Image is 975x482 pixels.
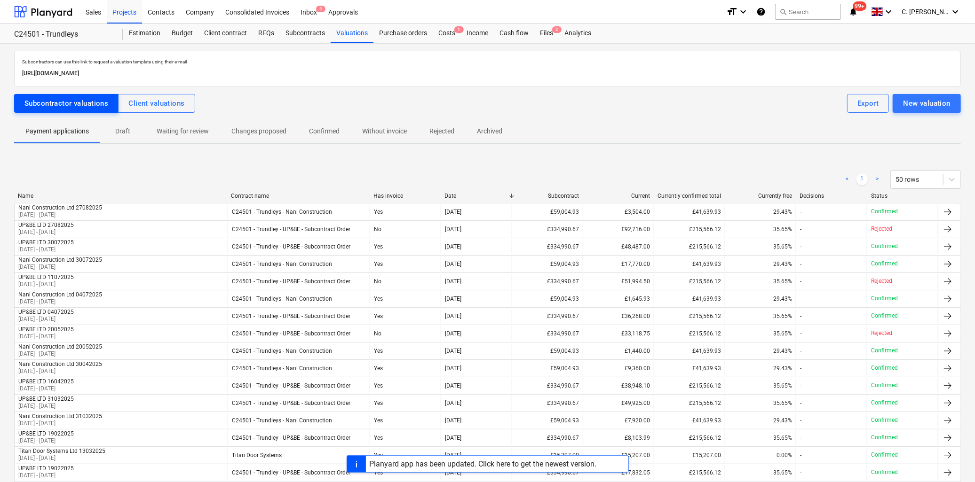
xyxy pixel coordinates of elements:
[18,448,105,454] div: Titan Door Systems Ltd 13032025
[654,430,725,445] div: £215,566.12
[280,24,331,43] div: Subcontracts
[654,378,725,393] div: £215,566.12
[857,97,879,109] div: Export
[583,291,654,306] div: £1,645.93
[773,417,792,424] span: 29.43%
[512,274,583,289] div: £334,990.67
[800,365,801,372] div: -
[773,330,792,337] span: 35.65%
[232,330,350,337] div: C24501 - Trundley - UP&BE - Subcontract Order
[512,430,583,445] div: £334,990.67
[309,126,340,136] p: Confirmed
[18,413,102,420] div: Nani Construction Ltd 31032025
[18,437,74,445] p: [DATE] - [DATE]
[871,416,898,424] p: Confirmed
[893,94,961,113] button: New valuation
[157,126,209,136] p: Waiting for review
[800,243,801,250] div: -
[654,257,725,272] div: £41,639.93
[658,193,721,199] div: Currently confirmed total
[583,413,654,428] div: £7,920.00
[18,211,102,219] p: [DATE] - [DATE]
[773,226,792,233] span: 35.65%
[583,204,654,219] div: £3,504.00
[773,435,792,441] span: 35.65%
[800,348,801,354] div: -
[871,451,898,459] p: Confirmed
[118,94,195,113] button: Client valuations
[18,333,74,341] p: [DATE] - [DATE]
[583,257,654,272] div: £17,770.00
[232,400,350,406] div: C24501 - Trundley - UP&BE - Subcontract Order
[18,246,74,254] p: [DATE] - [DATE]
[512,257,583,272] div: £59,004.93
[232,365,332,372] div: C24501 - Trundleys - Nani Construction
[773,243,792,250] span: 35.65%
[454,26,464,33] span: 1
[654,343,725,358] div: £41,639.93
[370,239,441,254] div: Yes
[773,209,792,215] span: 29.43%
[773,313,792,319] span: 35.65%
[18,402,74,410] p: [DATE] - [DATE]
[445,382,461,389] div: [DATE]
[445,435,461,441] div: [DATE]
[18,361,102,367] div: Nani Construction Ltd 30042025
[654,326,725,341] div: £215,566.12
[370,222,441,237] div: No
[232,243,350,250] div: C24501 - Trundley - UP&BE - Subcontract Order
[18,239,74,246] div: UP&BE LTD 30072025
[654,413,725,428] div: £41,639.93
[445,452,461,459] div: [DATE]
[22,59,953,65] p: Subcontractors can use this link to request a valuation template using their e-mail
[232,261,332,267] div: C24501 - Trundleys - Nani Construction
[654,309,725,324] div: £215,566.12
[18,309,74,315] div: UP&BE LTD 04072025
[370,396,441,411] div: Yes
[373,24,433,43] a: Purchase orders
[512,448,583,463] div: £15,207.00
[232,435,350,441] div: C24501 - Trundley - UP&BE - Subcontract Order
[370,361,441,376] div: Yes
[18,367,102,375] p: [DATE] - [DATE]
[583,343,654,358] div: £1,440.00
[232,348,332,354] div: C24501 - Trundleys - Nani Construction
[512,222,583,237] div: £334,990.67
[654,239,725,254] div: £215,566.12
[871,381,898,389] p: Confirmed
[800,278,801,285] div: -
[512,396,583,411] div: £334,990.67
[18,396,74,402] div: UP&BE LTD 31032025
[429,126,454,136] p: Rejected
[231,193,365,199] div: Contract name
[445,400,461,406] div: [DATE]
[18,280,74,288] p: [DATE] - [DATE]
[128,97,184,109] div: Client valuations
[444,193,508,199] div: Date
[370,459,597,468] div: Planyard app has been updated. Click here to get the newest version.
[800,313,801,319] div: -
[18,326,74,333] div: UP&BE LTD 20052025
[373,193,437,199] div: Has invoice
[331,24,373,43] div: Valuations
[494,24,534,43] div: Cash flow
[871,364,898,372] p: Confirmed
[253,24,280,43] a: RFQs
[871,208,898,216] p: Confirmed
[370,309,441,324] div: Yes
[773,295,792,302] span: 29.43%
[232,452,282,459] div: Titan Door Systems
[729,193,793,199] div: Currently free
[512,204,583,219] div: £59,004.93
[14,94,119,113] button: Subcontractor valuations
[18,378,74,385] div: UP&BE LTD 16042025
[856,174,868,185] a: Page 1 is your current page
[18,430,74,437] div: UP&BE LTD 19022025
[231,126,286,136] p: Changes proposed
[583,396,654,411] div: £49,925.00
[461,24,494,43] a: Income
[583,378,654,393] div: £38,948.10
[370,378,441,393] div: Yes
[512,361,583,376] div: £59,004.93
[445,417,461,424] div: [DATE]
